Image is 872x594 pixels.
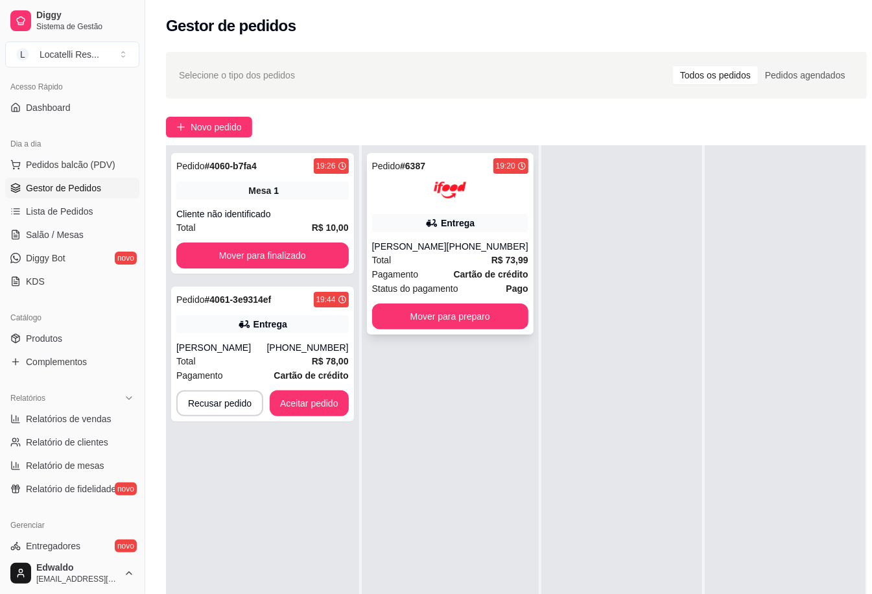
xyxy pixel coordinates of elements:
[179,68,295,82] span: Selecione o tipo dos pedidos
[312,356,349,366] strong: R$ 78,00
[5,224,139,245] a: Salão / Mesas
[5,134,139,154] div: Dia a dia
[5,307,139,328] div: Catálogo
[26,540,80,552] span: Entregadores
[36,562,119,574] span: Edwaldo
[176,208,349,220] div: Cliente não identificado
[205,161,257,171] strong: # 4060-b7fa4
[176,354,196,368] span: Total
[267,341,349,354] div: [PHONE_NUMBER]
[372,240,447,253] div: [PERSON_NAME]
[176,123,185,132] span: plus
[372,267,419,281] span: Pagamento
[454,269,528,279] strong: Cartão de crédito
[26,228,84,241] span: Salão / Mesas
[400,161,425,171] strong: # 6387
[176,220,196,235] span: Total
[26,459,104,472] span: Relatório de mesas
[26,252,65,265] span: Diggy Bot
[5,178,139,198] a: Gestor de Pedidos
[447,240,528,253] div: [PHONE_NUMBER]
[205,294,272,305] strong: # 4061-3e9314ef
[26,101,71,114] span: Dashboard
[496,161,515,171] div: 19:20
[274,184,279,197] div: 1
[673,66,758,84] div: Todos os pedidos
[26,355,87,368] span: Complementos
[26,275,45,288] span: KDS
[5,42,139,67] button: Select a team
[166,16,296,36] h2: Gestor de pedidos
[16,48,29,61] span: L
[316,294,336,305] div: 19:44
[26,182,101,195] span: Gestor de Pedidos
[176,390,263,416] button: Recusar pedido
[36,574,119,584] span: [EMAIL_ADDRESS][DOMAIN_NAME]
[191,120,242,134] span: Novo pedido
[441,217,475,230] div: Entrega
[491,255,528,265] strong: R$ 73,99
[176,243,349,268] button: Mover para finalizado
[5,479,139,499] a: Relatório de fidelidadenovo
[5,5,139,36] a: DiggySistema de Gestão
[176,341,267,354] div: [PERSON_NAME]
[166,117,252,137] button: Novo pedido
[5,154,139,175] button: Pedidos balcão (PDV)
[36,21,134,32] span: Sistema de Gestão
[5,328,139,349] a: Produtos
[5,455,139,476] a: Relatório de mesas
[176,161,205,171] span: Pedido
[5,271,139,292] a: KDS
[26,482,116,495] span: Relatório de fidelidade
[26,412,112,425] span: Relatórios de vendas
[26,158,115,171] span: Pedidos balcão (PDV)
[5,536,139,556] a: Entregadoresnovo
[372,253,392,267] span: Total
[176,294,205,305] span: Pedido
[36,10,134,21] span: Diggy
[270,390,349,416] button: Aceitar pedido
[176,368,223,383] span: Pagamento
[316,161,336,171] div: 19:26
[372,281,458,296] span: Status do pagamento
[5,201,139,222] a: Lista de Pedidos
[26,436,108,449] span: Relatório de clientes
[5,409,139,429] a: Relatórios de vendas
[5,97,139,118] a: Dashboard
[372,161,401,171] span: Pedido
[506,283,528,294] strong: Pago
[5,558,139,589] button: Edwaldo[EMAIL_ADDRESS][DOMAIN_NAME]
[5,515,139,536] div: Gerenciar
[5,432,139,453] a: Relatório de clientes
[40,48,99,61] div: Locatelli Res ...
[248,184,271,197] span: Mesa
[758,66,853,84] div: Pedidos agendados
[10,393,45,403] span: Relatórios
[26,332,62,345] span: Produtos
[372,303,528,329] button: Mover para preparo
[26,205,93,218] span: Lista de Pedidos
[5,77,139,97] div: Acesso Rápido
[434,174,466,206] img: ifood
[253,318,287,331] div: Entrega
[5,248,139,268] a: Diggy Botnovo
[5,351,139,372] a: Complementos
[274,370,348,381] strong: Cartão de crédito
[312,222,349,233] strong: R$ 10,00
